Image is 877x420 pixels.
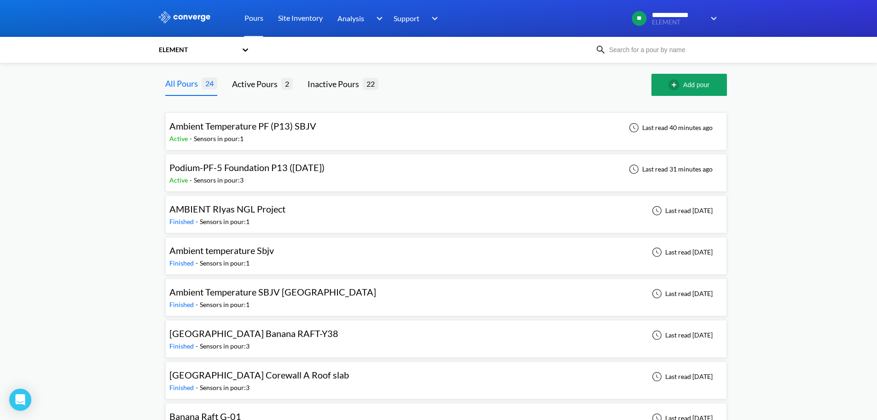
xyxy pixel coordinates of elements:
[363,78,378,89] span: 22
[196,218,200,225] span: -
[394,12,419,24] span: Support
[169,245,274,256] span: Ambient temperature Sbjv
[705,13,720,24] img: downArrow.svg
[426,13,441,24] img: downArrow.svg
[370,13,385,24] img: downArrow.svg
[169,342,196,350] span: Finished
[169,286,376,297] span: Ambient Temperature SBJV [GEOGRAPHIC_DATA]
[190,135,194,142] span: -
[190,176,194,184] span: -
[169,384,196,391] span: Finished
[651,74,727,96] button: Add pour
[158,45,237,55] div: ELEMENT
[595,44,606,55] img: icon-search.svg
[169,259,196,267] span: Finished
[165,77,202,90] div: All Pours
[169,301,196,308] span: Finished
[647,330,715,341] div: Last read [DATE]
[196,384,200,391] span: -
[200,258,250,268] div: Sensors in pour: 1
[169,328,338,339] span: [GEOGRAPHIC_DATA] Banana RAFT-Y38
[200,341,250,351] div: Sensors in pour: 3
[165,372,727,380] a: [GEOGRAPHIC_DATA] Corewall A Roof slabFinished-Sensors in pour:3Last read [DATE]
[165,165,727,172] a: Podium-PF-5 Foundation P13 ([DATE])Active-Sensors in pour:3Last read 31 minutes ago
[652,19,705,26] span: ELEMENT
[196,342,200,350] span: -
[606,45,718,55] input: Search for a pour by name
[196,301,200,308] span: -
[169,218,196,225] span: Finished
[200,217,250,227] div: Sensors in pour: 1
[200,300,250,310] div: Sensors in pour: 1
[281,78,293,89] span: 2
[200,383,250,393] div: Sensors in pour: 3
[308,77,363,90] div: Inactive Pours
[169,369,349,380] span: [GEOGRAPHIC_DATA] Corewall A Roof slab
[169,135,190,142] span: Active
[647,205,715,216] div: Last read [DATE]
[202,77,217,89] span: 24
[232,77,281,90] div: Active Pours
[9,389,31,411] div: Open Intercom Messenger
[165,289,727,297] a: Ambient Temperature SBJV [GEOGRAPHIC_DATA]Finished-Sensors in pour:1Last read [DATE]
[194,134,244,144] div: Sensors in pour: 1
[169,203,285,214] span: AMBIENT RIyas NGL Project
[165,331,727,338] a: [GEOGRAPHIC_DATA] Banana RAFT-Y38Finished-Sensors in pour:3Last read [DATE]
[624,122,715,133] div: Last read 40 minutes ago
[337,12,364,24] span: Analysis
[169,176,190,184] span: Active
[158,11,211,23] img: logo_ewhite.svg
[169,162,325,173] span: Podium-PF-5 Foundation P13 ([DATE])
[668,79,683,90] img: add-circle-outline.svg
[624,164,715,175] div: Last read 31 minutes ago
[196,259,200,267] span: -
[165,206,727,214] a: AMBIENT RIyas NGL ProjectFinished-Sensors in pour:1Last read [DATE]
[169,120,316,131] span: Ambient Temperature PF (P13) SBJV
[647,247,715,258] div: Last read [DATE]
[647,288,715,299] div: Last read [DATE]
[194,175,244,185] div: Sensors in pour: 3
[165,123,727,131] a: Ambient Temperature PF (P13) SBJVActive-Sensors in pour:1Last read 40 minutes ago
[647,371,715,382] div: Last read [DATE]
[165,248,727,255] a: Ambient temperature SbjvFinished-Sensors in pour:1Last read [DATE]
